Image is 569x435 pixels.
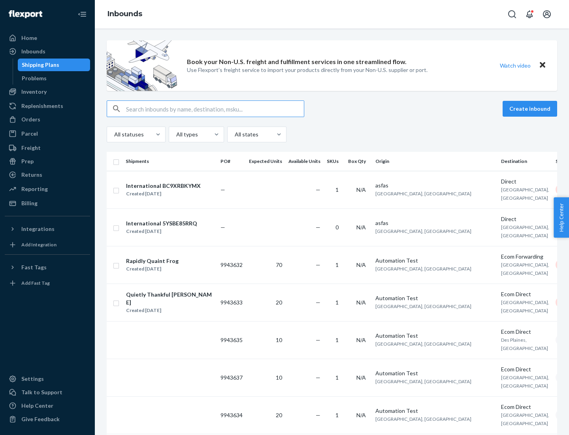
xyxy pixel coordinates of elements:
button: Help Center [554,197,569,238]
td: 9943633 [217,284,246,321]
span: [GEOGRAPHIC_DATA], [GEOGRAPHIC_DATA] [375,378,471,384]
div: Add Integration [21,241,57,248]
button: Integrations [5,223,90,235]
span: 10 [276,337,282,343]
div: Created [DATE] [126,265,179,273]
input: Search inbounds by name, destination, msku... [126,101,304,117]
div: Ecom Direct [501,290,549,298]
span: 1 [335,337,339,343]
span: [GEOGRAPHIC_DATA], [GEOGRAPHIC_DATA] [501,412,549,426]
div: Direct [501,178,549,185]
span: — [316,224,320,231]
div: Add Fast Tag [21,280,50,286]
span: [GEOGRAPHIC_DATA], [GEOGRAPHIC_DATA] [375,416,471,422]
a: Reporting [5,183,90,195]
ol: breadcrumbs [101,3,149,26]
td: 9943634 [217,396,246,434]
button: Open Search Box [504,6,520,22]
span: [GEOGRAPHIC_DATA], [GEOGRAPHIC_DATA] [375,266,471,272]
span: 70 [276,261,282,268]
div: Created [DATE] [126,190,201,198]
span: — [316,186,320,193]
span: — [316,261,320,268]
span: — [220,186,225,193]
th: Origin [372,152,498,171]
div: Prep [21,157,34,165]
div: Ecom Direct [501,365,549,373]
div: Talk to Support [21,388,62,396]
span: — [316,374,320,381]
div: Reporting [21,185,48,193]
span: 10 [276,374,282,381]
span: [GEOGRAPHIC_DATA], [GEOGRAPHIC_DATA] [375,228,471,234]
span: 20 [276,299,282,306]
td: 9943635 [217,321,246,359]
div: Fast Tags [21,263,47,271]
span: 1 [335,412,339,418]
a: Freight [5,142,90,154]
div: Home [21,34,37,42]
span: N/A [356,224,366,231]
div: Automation Test [375,369,495,377]
div: Automation Test [375,294,495,302]
span: [GEOGRAPHIC_DATA], [GEOGRAPHIC_DATA] [375,341,471,347]
button: Open notifications [522,6,537,22]
input: All statuses [113,130,114,138]
th: SKUs [324,152,345,171]
span: 20 [276,412,282,418]
th: Shipments [122,152,217,171]
div: Help Center [21,402,53,410]
div: Created [DATE] [126,227,197,235]
a: Settings [5,373,90,385]
button: Open account menu [539,6,555,22]
span: [GEOGRAPHIC_DATA], [GEOGRAPHIC_DATA] [501,224,549,238]
button: Create inbound [503,101,557,117]
span: 1 [335,374,339,381]
div: Quietly Thankful [PERSON_NAME] [126,291,214,306]
td: 9943632 [217,246,246,284]
a: Home [5,32,90,44]
input: All types [175,130,176,138]
th: PO# [217,152,246,171]
a: Orders [5,113,90,126]
a: Add Fast Tag [5,277,90,289]
div: International 5YSBE85RRQ [126,219,197,227]
button: Give Feedback [5,413,90,426]
button: Fast Tags [5,261,90,274]
a: Returns [5,168,90,181]
div: International BC9XRBKYMX [126,182,201,190]
span: 1 [335,299,339,306]
div: Problems [22,74,47,82]
span: [GEOGRAPHIC_DATA], [GEOGRAPHIC_DATA] [375,303,471,309]
div: Returns [21,171,42,179]
span: N/A [356,374,366,381]
div: Orders [21,115,40,123]
span: — [316,412,320,418]
span: — [220,224,225,231]
div: Inventory [21,88,47,96]
a: Shipping Plans [18,59,90,71]
span: N/A [356,412,366,418]
a: Prep [5,155,90,168]
th: Expected Units [246,152,285,171]
div: Ecom Direct [501,328,549,336]
button: Watch video [495,60,536,71]
div: Give Feedback [21,415,60,423]
span: N/A [356,299,366,306]
a: Inventory [5,85,90,98]
p: Book your Non-U.S. freight and fulfillment services in one streamlined flow. [187,57,407,66]
a: Inbounds [107,9,142,18]
div: Integrations [21,225,55,233]
img: Flexport logo [9,10,42,18]
div: Automation Test [375,257,495,265]
div: Rapidly Quaint Frog [126,257,179,265]
div: asfas [375,219,495,227]
a: Problems [18,72,90,85]
div: Automation Test [375,407,495,415]
th: Box Qty [345,152,372,171]
span: [GEOGRAPHIC_DATA], [GEOGRAPHIC_DATA] [501,374,549,389]
div: Settings [21,375,44,383]
th: Available Units [285,152,324,171]
div: Created [DATE] [126,306,214,314]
